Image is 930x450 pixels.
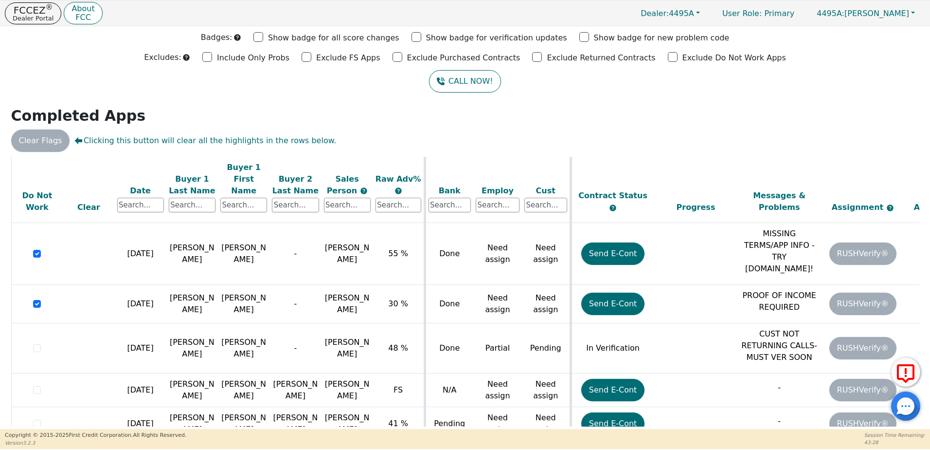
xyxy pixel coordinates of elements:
[388,419,408,428] span: 41 %
[115,407,166,441] td: [DATE]
[817,9,844,18] span: 4495A:
[425,285,473,323] td: Done
[425,223,473,285] td: Done
[74,135,336,147] span: Clicking this button will clear all the highlights in the rows below.
[166,285,218,323] td: [PERSON_NAME]
[144,52,181,63] p: Excludes:
[46,3,53,12] sup: ®
[806,6,925,21] button: 4495A:[PERSON_NAME]
[166,223,218,285] td: [PERSON_NAME]
[325,337,370,358] span: [PERSON_NAME]
[407,52,520,64] p: Exclude Purchased Contracts
[864,431,925,439] p: Session Time Remaining:
[473,407,522,441] td: Need assign
[426,32,567,44] p: Show badge for verification updates
[316,52,380,64] p: Exclude FS Apps
[268,32,399,44] p: Show badge for all score changes
[547,52,655,64] p: Exclude Returned Contracts
[388,249,408,258] span: 55 %
[217,52,289,64] p: Include Only Probs
[169,173,215,196] div: Buyer 1 Last Name
[581,379,645,401] button: Send E-Cont
[581,293,645,315] button: Send E-Cont
[581,243,645,265] button: Send E-Cont
[476,198,519,212] input: Search...
[65,202,112,213] div: Clear
[641,9,669,18] span: Dealer:
[166,407,218,441] td: [PERSON_NAME]
[325,413,370,434] span: [PERSON_NAME]
[169,198,215,212] input: Search...
[5,2,61,24] a: FCCEZ®Dealer Portal
[388,299,408,308] span: 30 %
[218,374,269,407] td: [PERSON_NAME]
[376,198,421,212] input: Search...
[722,9,762,18] span: User Role :
[72,5,94,13] p: About
[269,285,321,323] td: -
[201,32,232,43] p: Badges:
[713,4,804,23] a: User Role: Primary
[740,382,819,394] p: -
[864,439,925,446] p: 43:28
[630,6,710,21] button: Dealer:4495A
[682,52,786,64] p: Exclude Do Not Work Apps
[581,412,645,435] button: Send E-Cont
[891,357,920,387] button: Report Error to FCC
[388,343,408,353] span: 48 %
[115,323,166,374] td: [DATE]
[522,223,571,285] td: Need assign
[740,228,819,275] p: MISSING TERMS/APP INFO - TRY [DOMAIN_NAME]!
[218,407,269,441] td: [PERSON_NAME]
[14,190,61,213] div: Do Not Work
[117,198,164,212] input: Search...
[522,285,571,323] td: Need assign
[325,379,370,400] span: [PERSON_NAME]
[429,198,471,212] input: Search...
[578,191,647,200] span: Contract Status
[117,185,164,196] div: Date
[218,223,269,285] td: [PERSON_NAME]
[325,293,370,314] span: [PERSON_NAME]
[13,5,54,15] p: FCCEZ
[473,374,522,407] td: Need assign
[594,32,730,44] p: Show badge for new problem code
[11,107,146,124] strong: Completed Apps
[571,323,654,374] td: In Verification
[817,9,909,18] span: [PERSON_NAME]
[740,290,819,313] p: PROOF OF INCOME REQUIRED
[832,203,886,212] span: Assignment
[522,323,571,374] td: Pending
[522,407,571,441] td: Need assign
[425,323,473,374] td: Done
[13,15,54,21] p: Dealer Portal
[115,374,166,407] td: [DATE]
[324,198,371,212] input: Search...
[269,223,321,285] td: -
[476,185,519,196] div: Employ
[657,202,735,213] div: Progress
[220,161,267,196] div: Buyer 1 First Name
[272,198,319,212] input: Search...
[64,2,102,25] button: AboutFCC
[740,415,819,427] p: -
[115,285,166,323] td: [DATE]
[524,185,567,196] div: Cust
[72,14,94,21] p: FCC
[5,431,186,440] p: Copyright © 2015- 2025 First Credit Corporation.
[376,174,421,183] span: Raw Adv%
[325,243,370,264] span: [PERSON_NAME]
[740,328,819,363] p: CUST NOT RETURNING CALLS-MUST VER SOON
[740,190,819,213] div: Messages & Problems
[522,374,571,407] td: Need assign
[218,323,269,374] td: [PERSON_NAME]
[473,285,522,323] td: Need assign
[429,70,501,93] button: CALL NOW!
[473,223,522,285] td: Need assign
[425,407,473,441] td: Pending
[5,439,186,447] p: Version 3.2.3
[425,374,473,407] td: N/A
